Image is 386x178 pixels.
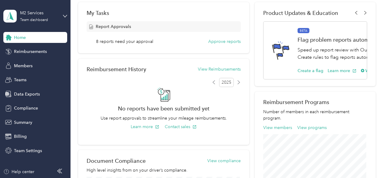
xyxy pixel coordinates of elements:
[14,77,26,83] span: Teams
[96,23,131,30] span: Report Approvals
[87,167,241,173] p: High level insights from on your driver’s compliance.
[219,78,234,87] span: 2025
[165,124,197,130] button: Contact sales
[87,10,241,16] div: My Tasks
[14,91,40,97] span: Data Exports
[87,158,146,164] h2: Document Compliance
[20,18,48,22] div: Team dashboard
[208,38,241,45] button: Approve reports
[14,34,26,41] span: Home
[298,68,323,74] button: Create a flag
[198,66,241,72] button: View Reimbursements
[297,124,327,131] button: View programs
[14,148,42,154] span: Team Settings
[352,144,386,178] iframe: Everlance-gr Chat Button Frame
[14,105,38,111] span: Compliance
[96,38,153,45] span: 8 reports need your approval
[20,10,58,16] div: M2 Services
[328,68,357,74] button: Learn more
[14,119,32,126] span: Summary
[263,109,367,121] p: Number of members in each reimbursement program.
[14,133,27,140] span: Billing
[14,48,47,55] span: Reimbursements
[207,158,241,164] button: View compliance
[263,10,338,16] span: Product Updates & Education
[263,124,292,131] button: View members
[131,124,159,130] button: Learn more
[87,115,241,121] p: Use report approvals to streamline your mileage reimbursements.
[87,66,146,72] h2: Reimbursement History
[3,169,34,175] button: Help center
[87,105,241,112] h2: No reports have been submitted yet
[298,28,309,33] span: BETA
[14,63,33,69] span: Members
[263,99,367,105] h2: Reimbursement Programs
